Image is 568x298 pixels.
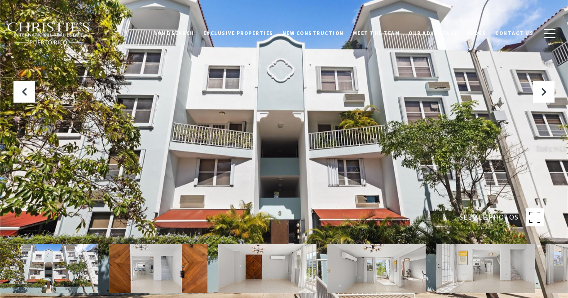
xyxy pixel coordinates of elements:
span: SEE ALL PHOTOS [459,212,519,223]
span: Exclusive Properties [203,30,273,36]
img: Christie's International Real Estate black text logo [7,22,90,45]
img: 330 RESIDENCES AT ESCORIAL #330 [218,244,317,293]
img: 330 RESIDENCES AT ESCORIAL #330 [436,244,535,293]
a: Exclusive Properties [199,22,278,44]
span: Our Advantage [409,30,458,36]
img: 330 RESIDENCES AT ESCORIAL #330 [327,244,426,293]
img: 330 RESIDENCES AT ESCORIAL #330 [109,244,207,293]
span: New Construction [282,30,344,36]
a: Meet the Team [348,22,405,44]
a: Our Advantage [404,22,462,44]
a: New Construction [278,22,348,44]
a: Blogs [462,22,491,44]
span: Contact Us [495,30,533,36]
span: Blogs [467,30,487,36]
a: Home Search [149,22,199,44]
